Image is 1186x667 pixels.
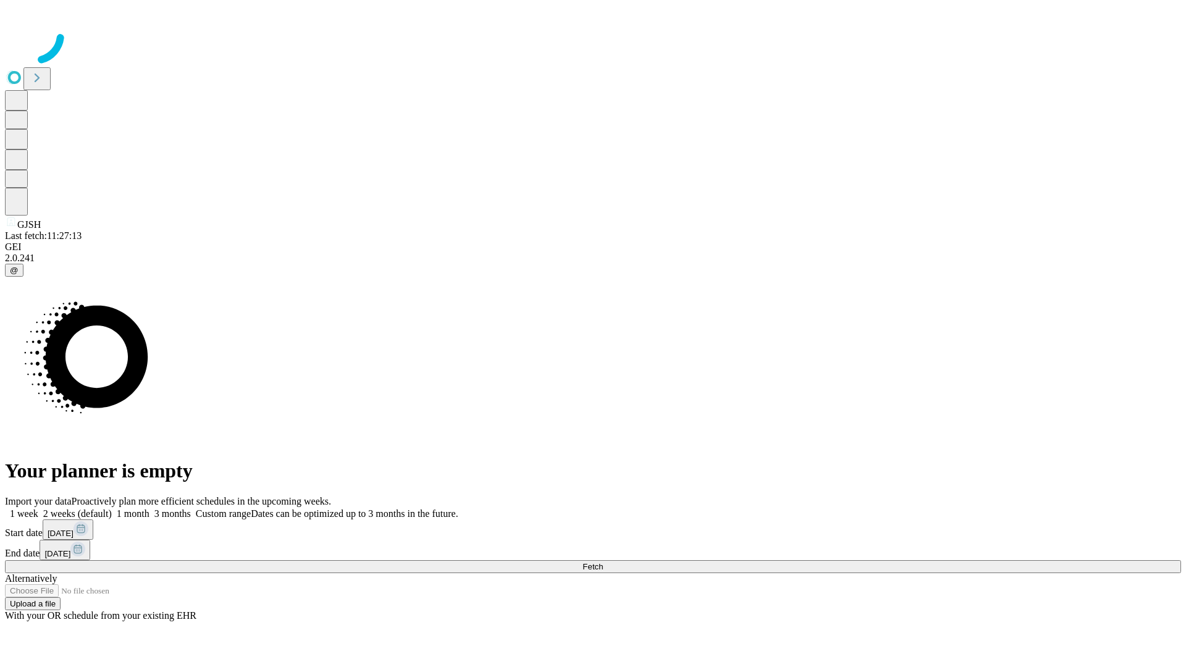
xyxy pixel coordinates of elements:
[5,573,57,584] span: Alternatively
[5,597,61,610] button: Upload a file
[5,241,1181,253] div: GEI
[117,508,149,519] span: 1 month
[40,540,90,560] button: [DATE]
[5,519,1181,540] div: Start date
[10,266,19,275] span: @
[582,562,603,571] span: Fetch
[43,519,93,540] button: [DATE]
[5,540,1181,560] div: End date
[44,549,70,558] span: [DATE]
[10,508,38,519] span: 1 week
[5,610,196,621] span: With your OR schedule from your existing EHR
[48,529,74,538] span: [DATE]
[5,253,1181,264] div: 2.0.241
[154,508,191,519] span: 3 months
[5,264,23,277] button: @
[251,508,458,519] span: Dates can be optimized up to 3 months in the future.
[43,508,112,519] span: 2 weeks (default)
[72,496,331,506] span: Proactively plan more efficient schedules in the upcoming weeks.
[196,508,251,519] span: Custom range
[5,459,1181,482] h1: Your planner is empty
[5,230,82,241] span: Last fetch: 11:27:13
[17,219,41,230] span: GJSH
[5,496,72,506] span: Import your data
[5,560,1181,573] button: Fetch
